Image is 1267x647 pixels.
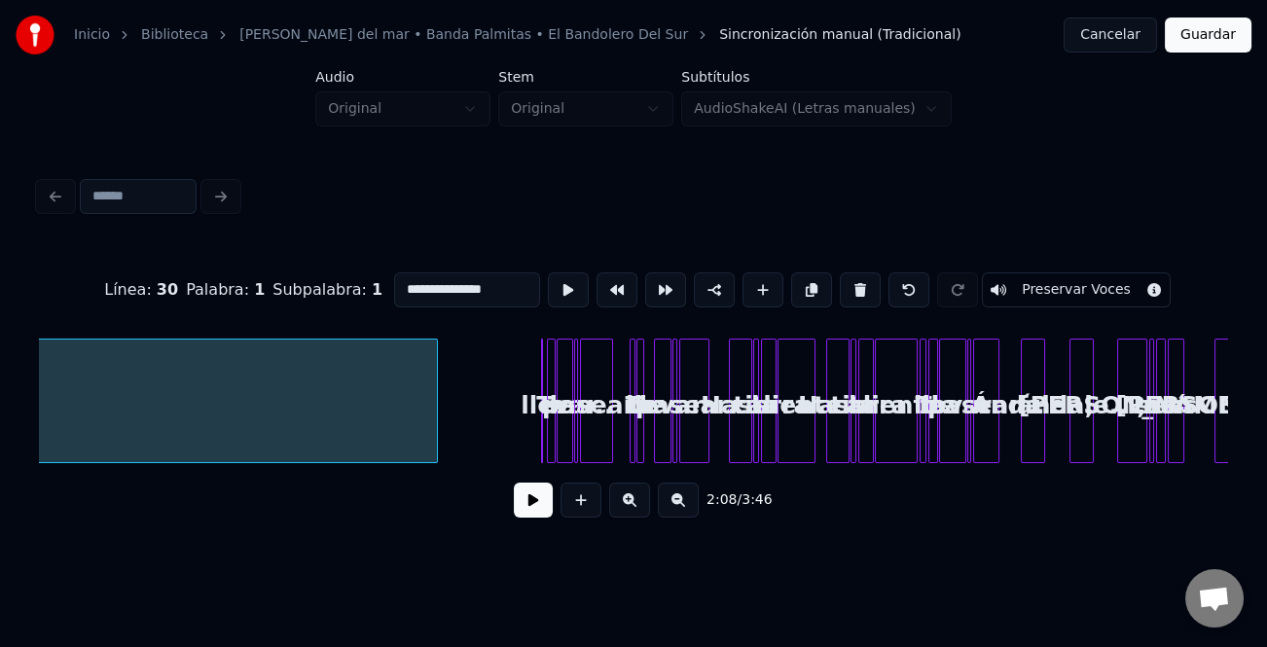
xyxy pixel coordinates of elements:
[141,25,208,45] a: Biblioteca
[186,278,265,302] div: Palabra :
[16,16,54,54] img: youka
[315,70,490,84] label: Audio
[372,280,382,299] span: 1
[982,272,1171,307] button: Toggle
[498,70,673,84] label: Stem
[157,280,178,299] span: 30
[74,25,110,45] a: Inicio
[1165,18,1251,53] button: Guardar
[681,70,952,84] label: Subtítulos
[719,25,960,45] span: Sincronización manual (Tradicional)
[272,278,382,302] div: Subpalabra :
[104,278,178,302] div: Línea :
[742,490,772,510] span: 3:46
[239,25,688,45] a: [PERSON_NAME] del mar • Banda Palmitas • El Bandolero Del Sur
[1064,18,1157,53] button: Cancelar
[706,490,753,510] div: /
[74,25,961,45] nav: breadcrumb
[254,280,265,299] span: 1
[1185,569,1244,628] a: Chat abierto
[706,490,737,510] span: 2:08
